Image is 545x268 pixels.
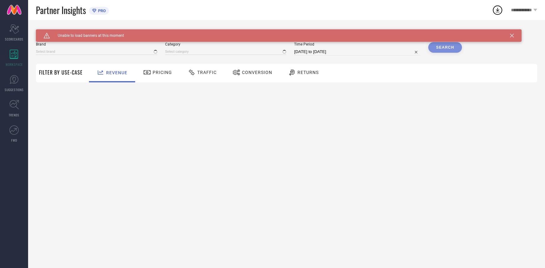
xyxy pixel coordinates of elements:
[6,62,23,67] span: WORKSPACE
[36,29,79,34] span: SYSTEM WORKSPACE
[96,8,106,13] span: PRO
[197,70,217,75] span: Traffic
[5,87,24,92] span: SUGGESTIONS
[153,70,172,75] span: Pricing
[36,48,157,55] input: Select brand
[50,33,124,38] span: Unable to load banners at this moment
[11,138,17,143] span: FWD
[294,42,420,46] span: Time Period
[36,4,86,17] span: Partner Insights
[165,48,287,55] input: Select category
[39,69,83,76] span: Filter By Use-Case
[242,70,272,75] span: Conversion
[492,4,503,16] div: Open download list
[165,42,287,46] span: Category
[106,70,127,75] span: Revenue
[297,70,319,75] span: Returns
[294,48,420,56] input: Select time period
[36,42,157,46] span: Brand
[9,113,19,117] span: TRENDS
[5,37,23,41] span: SCORECARDS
